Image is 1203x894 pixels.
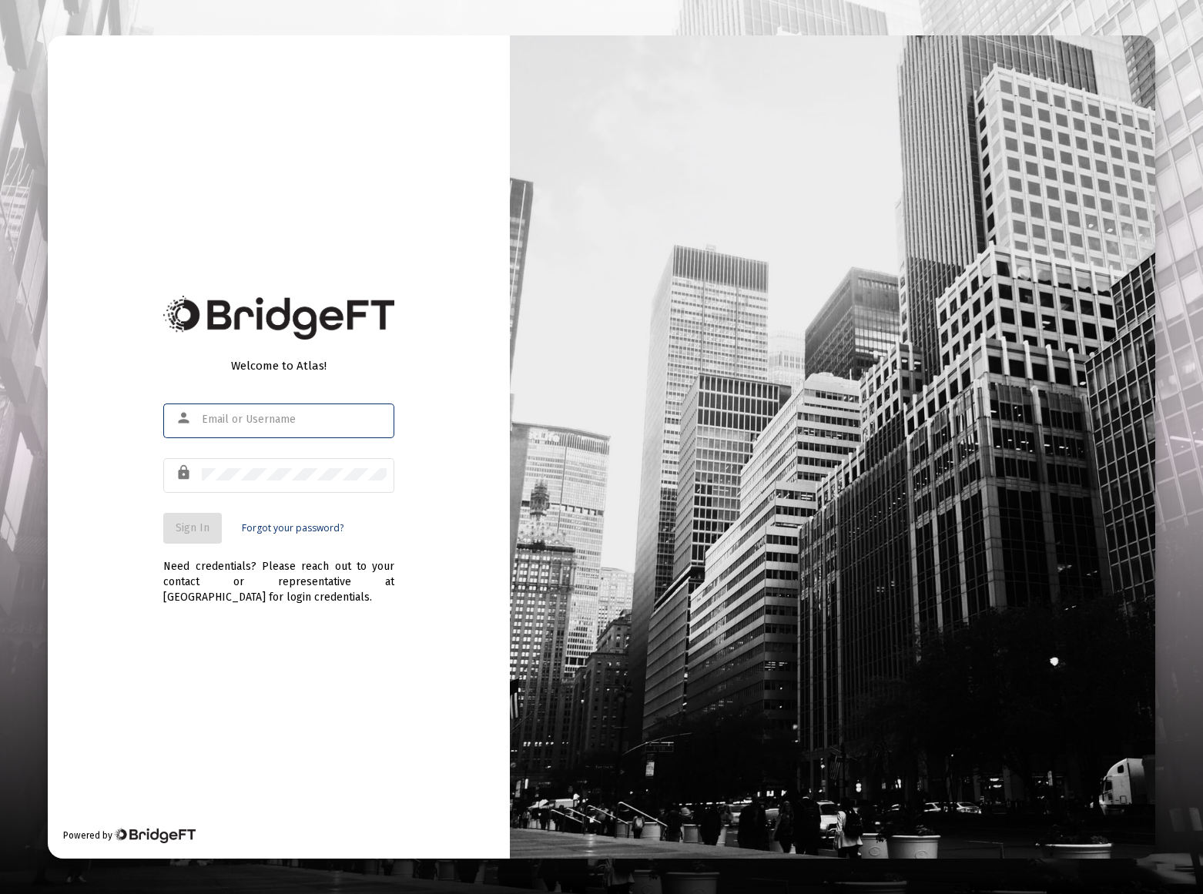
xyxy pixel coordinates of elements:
img: Bridge Financial Technology Logo [114,828,195,843]
mat-icon: person [176,409,194,427]
input: Email or Username [202,414,387,426]
mat-icon: lock [176,464,194,482]
button: Sign In [163,513,222,544]
div: Powered by [63,828,195,843]
img: Bridge Financial Technology Logo [163,296,394,340]
span: Sign In [176,521,209,534]
a: Forgot your password? [242,521,343,536]
div: Welcome to Atlas! [163,358,394,373]
div: Need credentials? Please reach out to your contact or representative at [GEOGRAPHIC_DATA] for log... [163,544,394,605]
